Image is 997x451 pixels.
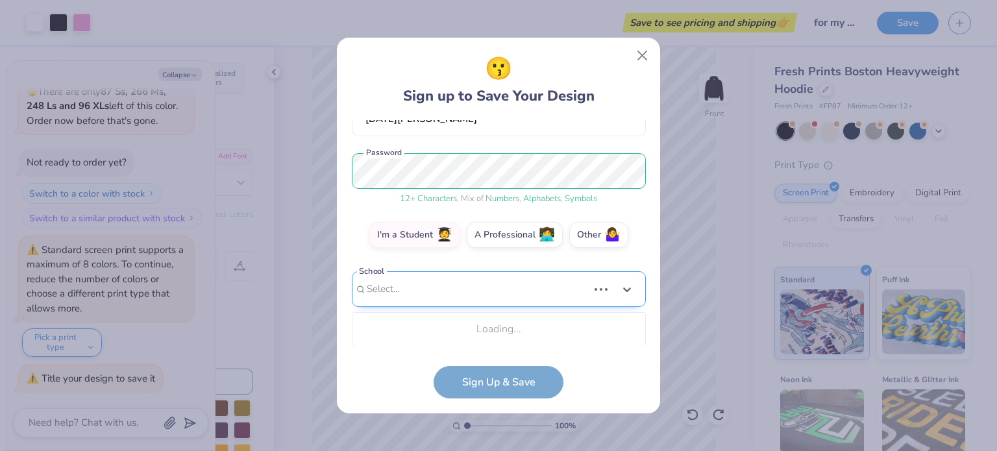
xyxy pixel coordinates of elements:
[352,193,646,206] div: , Mix of , ,
[485,53,512,86] span: 😗
[486,193,519,204] span: Numbers
[352,316,645,342] div: Loading...
[357,265,387,278] label: School
[523,193,561,204] span: Alphabets
[403,53,595,107] div: Sign up to Save Your Design
[604,228,621,243] span: 🤷‍♀️
[565,193,597,204] span: Symbols
[467,222,563,248] label: A Professional
[436,228,452,243] span: 🧑‍🎓
[630,43,655,68] button: Close
[539,228,555,243] span: 👩‍💻
[400,193,457,204] span: 12 + Characters
[369,222,460,248] label: I'm a Student
[569,222,628,248] label: Other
